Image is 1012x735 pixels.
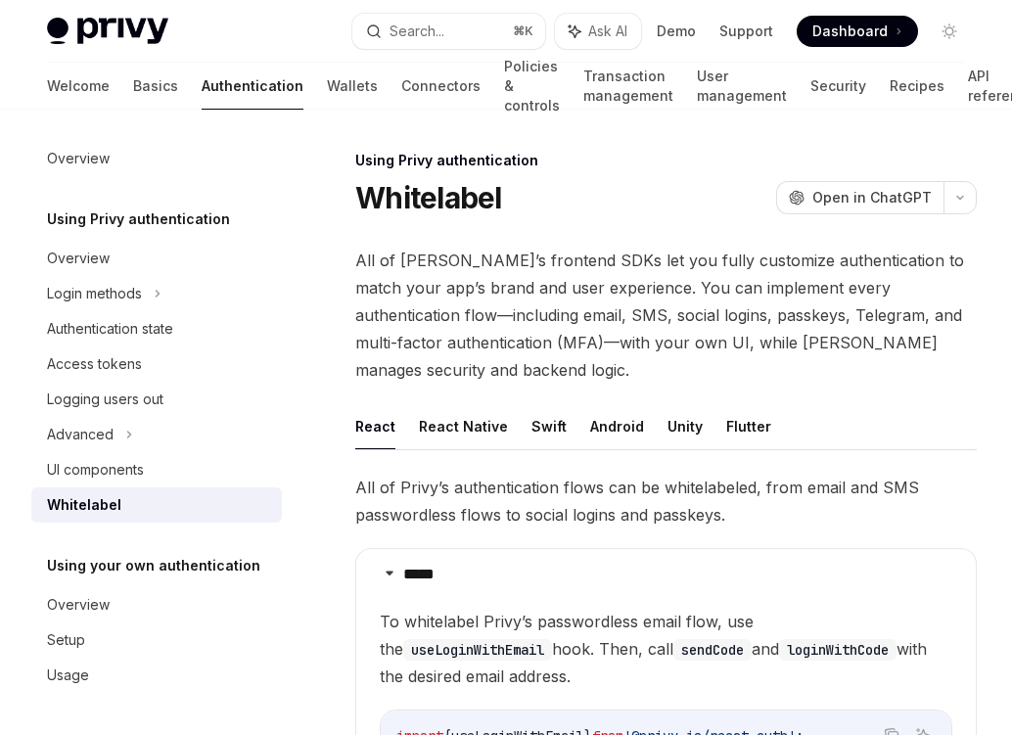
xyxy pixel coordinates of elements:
[667,403,703,449] button: Unity
[47,628,85,652] div: Setup
[47,493,121,517] div: Whitelabel
[31,658,282,693] a: Usage
[401,63,481,110] a: Connectors
[776,181,943,214] button: Open in ChatGPT
[419,403,508,449] button: React Native
[31,346,282,382] a: Access tokens
[797,16,918,47] a: Dashboard
[934,16,965,47] button: Toggle dark mode
[355,151,977,170] div: Using Privy authentication
[719,22,773,41] a: Support
[355,403,395,449] button: React
[327,63,378,110] a: Wallets
[352,14,546,49] button: Search...⌘K
[812,22,888,41] span: Dashboard
[726,403,771,449] button: Flutter
[380,608,952,690] span: To whitelabel Privy’s passwordless email flow, use the hook. Then, call and with the desired emai...
[31,587,282,622] a: Overview
[810,63,866,110] a: Security
[47,593,110,617] div: Overview
[31,311,282,346] a: Authentication state
[588,22,627,41] span: Ask AI
[31,382,282,417] a: Logging users out
[390,20,444,43] div: Search...
[504,63,560,110] a: Policies & controls
[47,63,110,110] a: Welcome
[47,664,89,687] div: Usage
[890,63,944,110] a: Recipes
[47,317,173,341] div: Authentication state
[31,452,282,487] a: UI components
[31,141,282,176] a: Overview
[47,554,260,577] h5: Using your own authentication
[355,247,977,384] span: All of [PERSON_NAME]’s frontend SDKs let you fully customize authentication to match your app’s b...
[673,639,752,661] code: sendCode
[47,352,142,376] div: Access tokens
[31,622,282,658] a: Setup
[555,14,641,49] button: Ask AI
[355,474,977,528] span: All of Privy’s authentication flows can be whitelabeled, from email and SMS passwordless flows to...
[47,147,110,170] div: Overview
[47,247,110,270] div: Overview
[657,22,696,41] a: Demo
[202,63,303,110] a: Authentication
[583,63,673,110] a: Transaction management
[133,63,178,110] a: Basics
[47,207,230,231] h5: Using Privy authentication
[31,241,282,276] a: Overview
[31,487,282,523] a: Whitelabel
[47,388,163,411] div: Logging users out
[697,63,787,110] a: User management
[355,180,502,215] h1: Whitelabel
[403,639,552,661] code: useLoginWithEmail
[590,403,644,449] button: Android
[47,282,142,305] div: Login methods
[812,188,932,207] span: Open in ChatGPT
[531,403,567,449] button: Swift
[47,18,168,45] img: light logo
[47,458,144,482] div: UI components
[779,639,897,661] code: loginWithCode
[513,23,533,39] span: ⌘ K
[47,423,114,446] div: Advanced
